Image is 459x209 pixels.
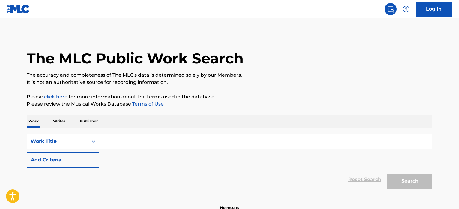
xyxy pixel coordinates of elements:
[27,49,244,67] h1: The MLC Public Work Search
[44,94,67,100] a: click here
[7,5,30,13] img: MLC Logo
[400,3,412,15] div: Help
[51,115,67,128] p: Writer
[27,115,40,128] p: Work
[27,79,432,86] p: It is not an authoritative source for recording information.
[27,72,432,79] p: The accuracy and completeness of The MLC's data is determined solely by our Members.
[385,3,397,15] a: Public Search
[403,5,410,13] img: help
[27,134,432,192] form: Search Form
[131,101,164,107] a: Terms of Use
[416,2,452,17] a: Log In
[387,5,394,13] img: search
[31,138,85,145] div: Work Title
[78,115,100,128] p: Publisher
[27,100,432,108] p: Please review the Musical Works Database
[27,93,432,100] p: Please for more information about the terms used in the database.
[27,152,99,168] button: Add Criteria
[87,156,94,164] img: 9d2ae6d4665cec9f34b9.svg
